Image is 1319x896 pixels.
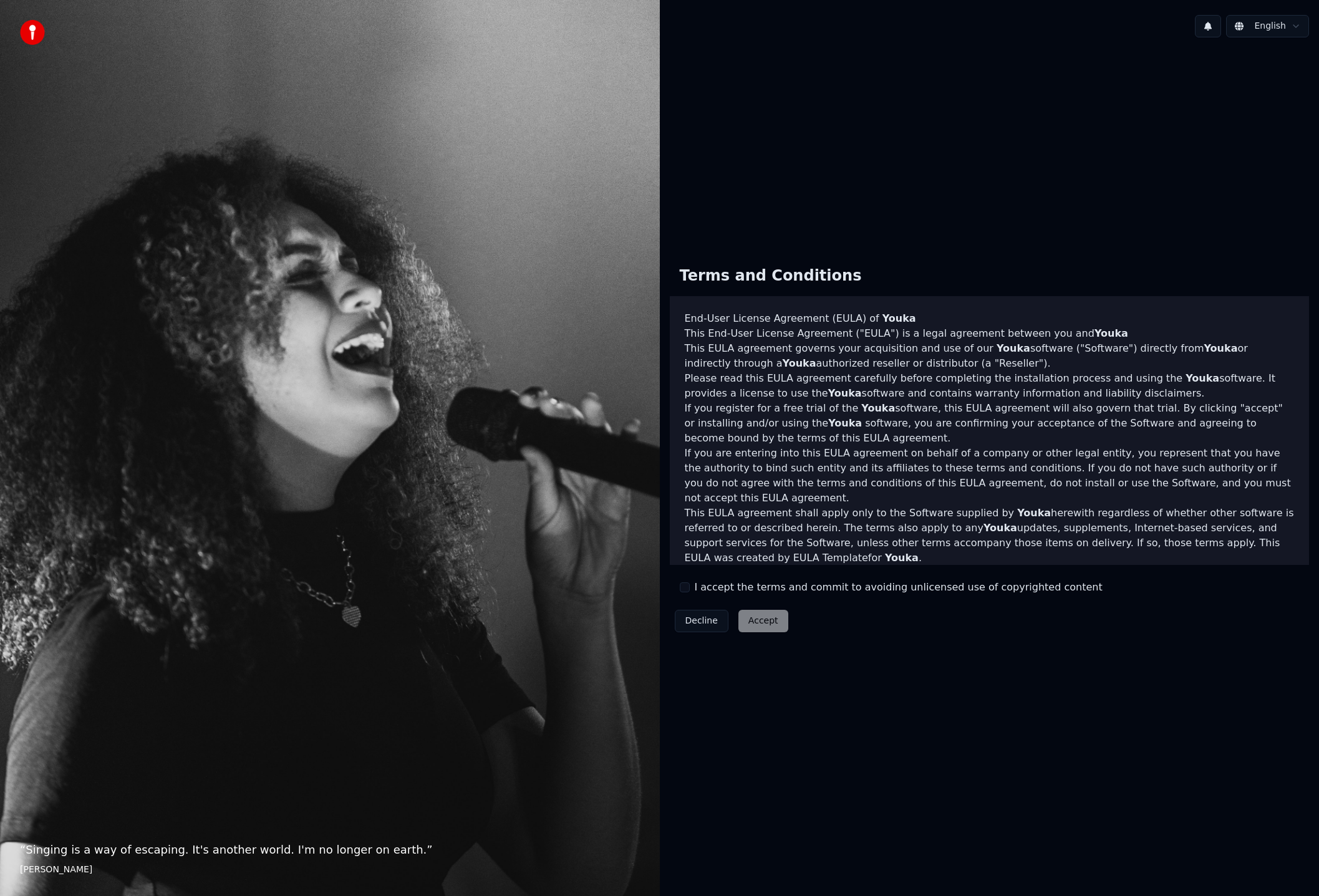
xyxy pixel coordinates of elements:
[20,20,45,45] img: youka
[685,401,1295,446] p: If you register for a free trial of the software, this EULA agreement will also govern that trial...
[675,610,728,632] button: Decline
[828,417,862,429] span: Youka
[997,342,1030,354] span: Youka
[20,841,640,859] p: “ Singing is a way of escaping. It's another world. I'm no longer on earth. ”
[1094,327,1128,339] span: Youka
[685,371,1295,401] p: Please read this EULA agreement carefully before completing the installation process and using th...
[882,312,916,324] span: Youka
[685,446,1295,506] p: If you are entering into this EULA agreement on behalf of a company or other legal entity, you re...
[1204,342,1238,354] span: Youka
[685,341,1295,371] p: This EULA agreement governs your acquisition and use of our software ("Software") directly from o...
[793,552,868,564] a: EULA Template
[783,357,816,369] span: Youka
[885,552,919,564] span: Youka
[828,387,862,399] span: Youka
[20,864,640,876] footer: [PERSON_NAME]
[1186,372,1219,384] span: Youka
[685,506,1295,566] p: This EULA agreement shall apply only to the Software supplied by herewith regardless of whether o...
[670,256,872,296] div: Terms and Conditions
[983,522,1017,534] span: Youka
[685,326,1295,341] p: This End-User License Agreement ("EULA") is a legal agreement between you and
[695,580,1103,595] label: I accept the terms and commit to avoiding unlicensed use of copyrighted content
[685,311,1295,326] h3: End-User License Agreement (EULA) of
[861,402,895,414] span: Youka
[1017,507,1051,519] span: Youka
